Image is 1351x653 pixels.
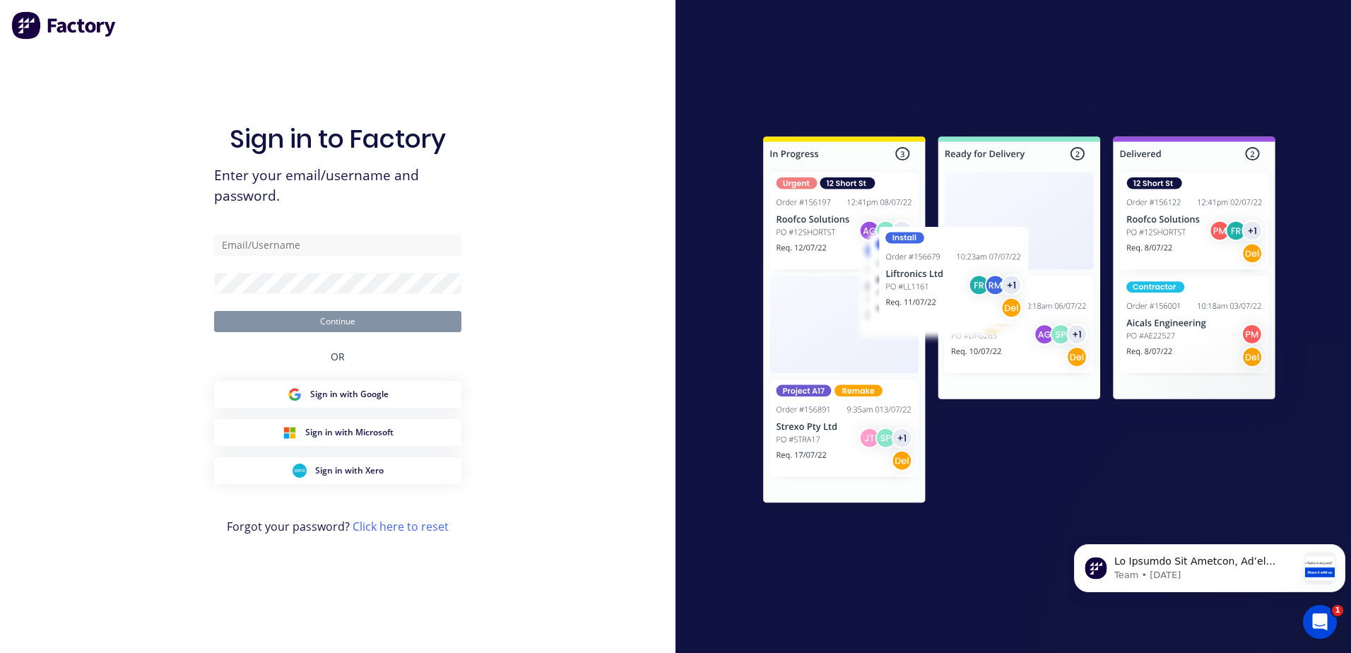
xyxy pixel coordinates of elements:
[1332,605,1343,616] span: 1
[331,332,345,381] div: OR
[227,518,449,535] span: Forgot your password?
[214,419,461,446] button: Microsoft Sign inSign in with Microsoft
[214,457,461,484] button: Xero Sign inSign in with Xero
[214,165,461,206] span: Enter your email/username and password.
[732,108,1306,536] img: Sign in
[214,311,461,332] button: Continue
[214,235,461,256] input: Email/Username
[46,53,230,66] p: Message from Team, sent 3w ago
[1068,516,1351,615] iframe: Intercom notifications message
[230,124,446,154] h1: Sign in to Factory
[1303,605,1337,639] iframe: Intercom live chat
[11,11,117,40] img: Factory
[315,464,384,477] span: Sign in with Xero
[283,425,297,440] img: Microsoft Sign in
[288,387,302,401] img: Google Sign in
[305,426,394,439] span: Sign in with Microsoft
[293,464,307,478] img: Xero Sign in
[310,388,389,401] span: Sign in with Google
[214,381,461,408] button: Google Sign inSign in with Google
[353,519,449,534] a: Click here to reset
